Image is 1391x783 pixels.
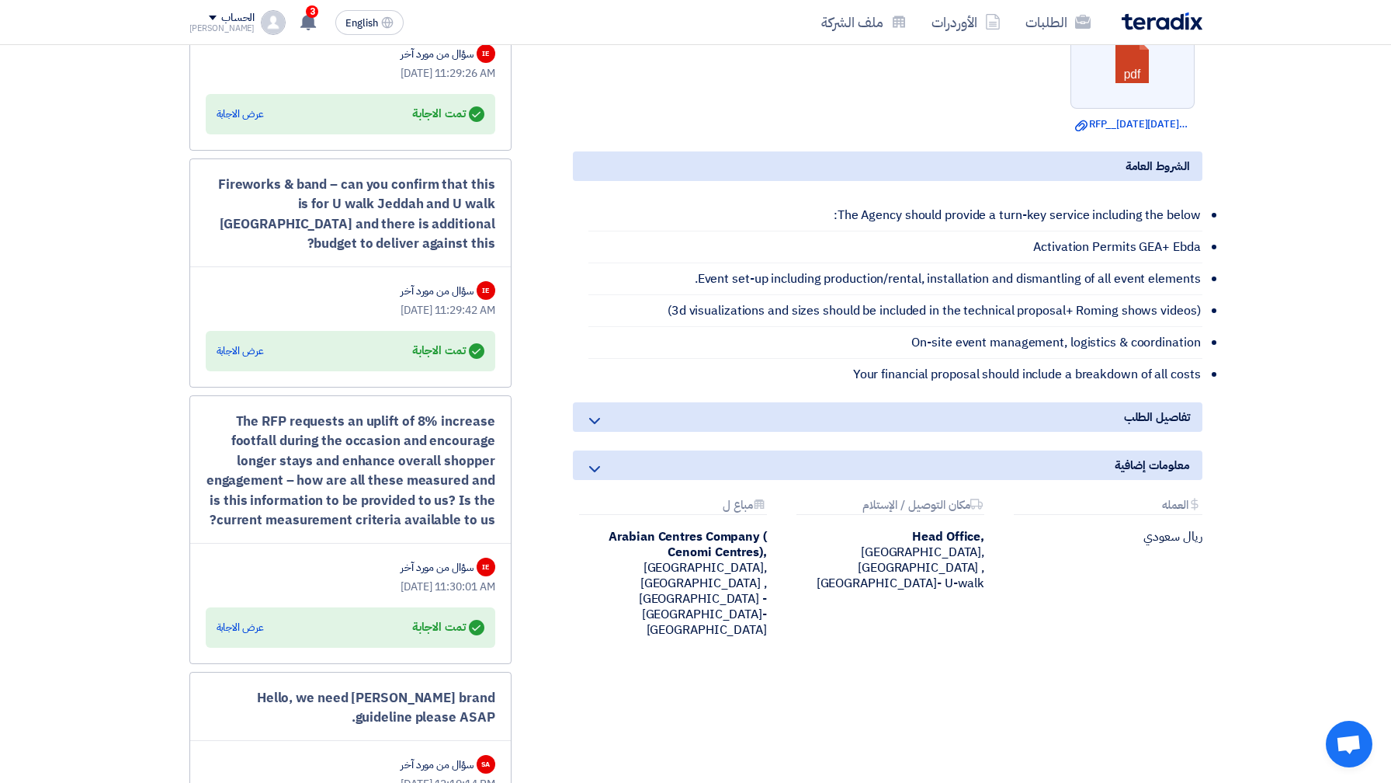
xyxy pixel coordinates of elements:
[579,499,767,515] div: مباع ل
[206,302,495,318] div: [DATE] 11:29:42 AM
[401,283,473,299] div: سؤال من مورد آخر
[221,12,255,25] div: الحساب
[206,175,495,254] div: Fireworks & band – can you confirm that this is for U walk Jeddah and U walk [GEOGRAPHIC_DATA] an...
[1124,409,1190,426] span: تفاصيل الطلب
[1326,721,1372,767] a: Open chat
[919,4,1013,40] a: الأوردرات
[412,340,484,362] div: تمت الاجابة
[809,4,919,40] a: ملف الشركة
[306,5,318,18] span: 3
[206,579,495,595] div: [DATE] 11:30:01 AM
[588,295,1202,327] li: (3d visualizations and sizes should be included in the technical proposal+ Roming shows videos)
[477,755,495,774] div: SA
[1014,499,1202,515] div: العمله
[588,263,1202,295] li: Event set-up including production/rental, installation and dismantling of all event elements.
[261,10,286,35] img: profile_test.png
[217,343,264,359] div: عرض الاجابة
[790,529,984,591] div: [GEOGRAPHIC_DATA], [GEOGRAPHIC_DATA] ,[GEOGRAPHIC_DATA]- U-walk
[609,527,767,562] b: Arabian Centres Company ( Cenomi Centres),
[796,499,984,515] div: مكان التوصيل / الإستلام
[1008,529,1202,545] div: ريال سعودي
[588,327,1202,359] li: On-site event management, logistics & coordination
[1075,117,1190,132] a: RFP__[DATE][DATE]__.pdf
[588,231,1202,263] li: Activation Permits GEA+ Ebda
[206,65,495,82] div: [DATE] 11:29:26 AM
[588,359,1202,390] li: Your financial proposal should include a breakdown of all costs
[335,10,404,35] button: English
[206,688,495,728] div: Hello, we need [PERSON_NAME] brand guideline please ASAP.
[412,103,484,125] div: تمت الاجابة
[401,757,473,773] div: سؤال من مورد آخر
[477,558,495,576] div: IE
[401,46,473,62] div: سؤال من مورد آخر
[1115,457,1190,474] span: معلومات إضافية
[477,281,495,300] div: IE
[588,200,1202,231] li: The Agency should provide a turn-key service including the below:
[217,620,264,635] div: عرض الاجابة
[401,559,473,576] div: سؤال من مورد آخر
[1122,12,1202,30] img: Teradix logo
[1013,4,1103,40] a: الطلبات
[189,24,255,33] div: [PERSON_NAME]
[206,412,495,531] div: The RFP requests an uplift of 8% increase footfall during the occasion and encourage longer stays...
[345,18,378,29] span: English
[1126,158,1190,175] span: الشروط العامة
[477,44,495,63] div: IE
[912,527,984,546] b: Head Office,
[217,106,264,122] div: عرض الاجابة
[412,617,484,639] div: تمت الاجابة
[573,529,767,638] div: [GEOGRAPHIC_DATA], [GEOGRAPHIC_DATA] ,[GEOGRAPHIC_DATA] - [GEOGRAPHIC_DATA]- [GEOGRAPHIC_DATA]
